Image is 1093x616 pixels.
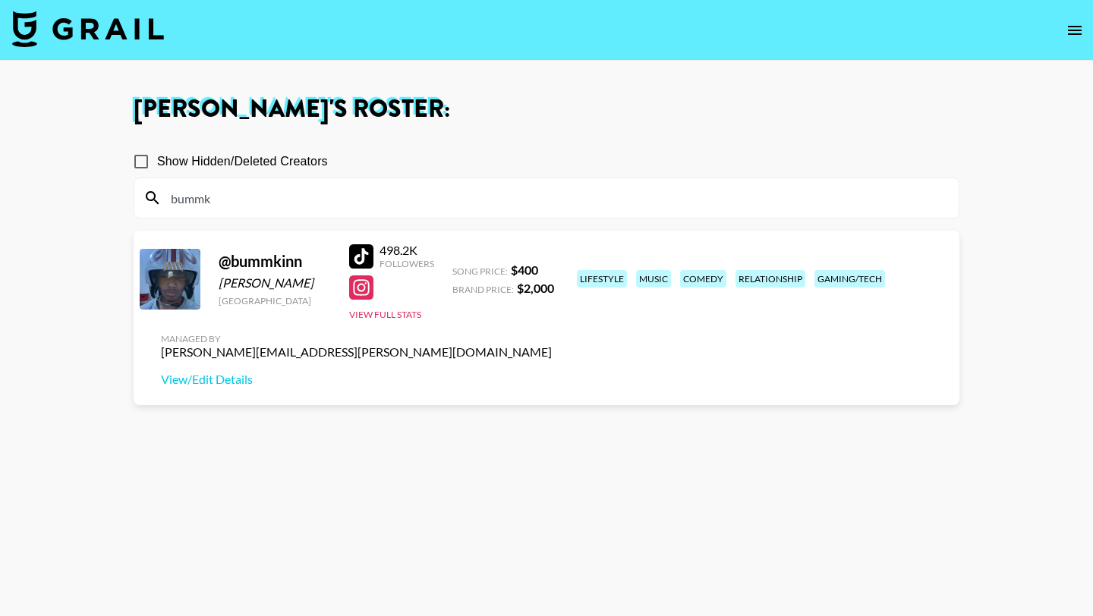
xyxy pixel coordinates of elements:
div: 498.2K [380,243,434,258]
div: relationship [735,270,805,288]
div: Managed By [161,333,552,344]
div: gaming/tech [814,270,885,288]
span: Song Price: [452,266,508,277]
button: View Full Stats [349,309,421,320]
span: Brand Price: [452,284,514,295]
div: [PERSON_NAME][EMAIL_ADDRESS][PERSON_NAME][DOMAIN_NAME] [161,344,552,360]
a: View/Edit Details [161,372,552,387]
div: lifestyle [577,270,627,288]
input: Search by User Name [162,186,950,210]
div: music [636,270,671,288]
div: [GEOGRAPHIC_DATA] [219,295,331,306]
div: [PERSON_NAME] [219,275,331,291]
div: Followers [380,258,434,269]
button: open drawer [1060,15,1090,46]
strong: $ 2,000 [517,281,554,295]
strong: $ 400 [511,262,538,277]
div: comedy [680,270,726,288]
h1: [PERSON_NAME] 's Roster: [134,97,959,121]
div: @ bummkinn [219,252,331,271]
img: Grail Talent [12,11,164,47]
span: Show Hidden/Deleted Creators [157,152,328,171]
